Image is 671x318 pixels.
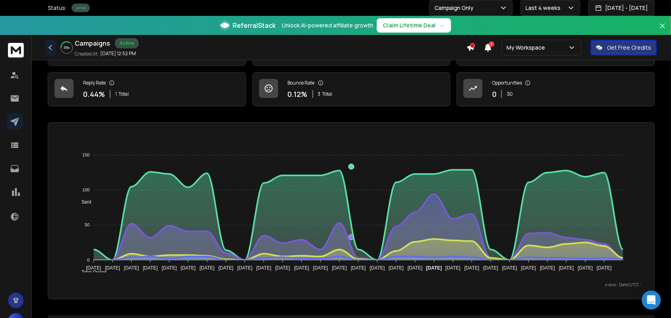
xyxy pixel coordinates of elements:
tspan: [DATE] [559,266,574,271]
a: Opportunities0$0 [457,72,655,106]
tspan: [DATE] [86,266,101,271]
p: Reply Rate [83,80,106,86]
tspan: [DATE] [521,266,536,271]
p: Last 4 weeks [526,4,564,12]
p: Opportunities [492,80,522,86]
tspan: [DATE] [256,266,272,271]
span: 1 [115,91,117,97]
tspan: [DATE] [124,266,139,271]
span: → [439,21,445,29]
tspan: [DATE] [162,266,177,271]
tspan: [DATE] [313,266,328,271]
p: [DATE] 12:52 PM [100,50,136,57]
tspan: [DATE] [143,266,158,271]
tspan: [DATE] [502,266,518,271]
p: Status: [48,4,67,12]
button: Get Free Credits [591,40,657,56]
tspan: [DATE] [180,266,196,271]
span: Total [322,91,333,97]
p: Unlock AI-powered affiliate growth [282,21,374,29]
span: Total Opens [76,270,107,276]
p: My Workspace [507,44,549,52]
tspan: [DATE] [275,266,290,271]
p: Get Free Credits [607,44,652,52]
tspan: [DATE] [351,266,366,271]
p: 0.44 % [83,89,105,100]
tspan: [DATE] [446,266,461,271]
div: Active [72,4,90,12]
tspan: [DATE] [389,266,404,271]
p: $ 0 [507,91,513,97]
button: Close banner [657,21,668,40]
tspan: 100 [82,188,89,193]
span: ReferralStack [233,21,276,30]
div: Open Intercom Messenger [642,291,661,310]
tspan: [DATE] [578,266,593,271]
tspan: 0 [87,258,89,262]
tspan: [DATE] [408,266,423,271]
p: 0.12 % [288,89,308,100]
a: Bounce Rate0.12%3Total [252,72,451,106]
tspan: [DATE] [483,266,498,271]
tspan: [DATE] [200,266,215,271]
p: x-axis : Date(UTC) [61,282,642,288]
tspan: 50 [85,223,89,227]
span: 1 [489,41,495,47]
span: Sent [76,199,91,205]
p: 33 % [64,45,70,50]
span: Total [118,91,129,97]
p: Campaign Only [434,4,477,12]
tspan: [DATE] [540,266,555,271]
p: Created At: [75,51,99,57]
tspan: [DATE] [597,266,612,271]
tspan: [DATE] [294,266,309,271]
tspan: [DATE] [332,266,347,271]
tspan: [DATE] [105,266,120,271]
h1: Campaigns [75,39,110,48]
tspan: [DATE] [370,266,385,271]
p: 0 [492,89,496,100]
p: Bounce Rate [288,80,315,86]
a: Reply Rate0.44%1Total [48,72,246,106]
tspan: 150 [82,153,89,158]
button: Claim Lifetime Deal→ [377,18,451,33]
tspan: [DATE] [426,266,442,271]
div: Active [115,38,139,48]
tspan: [DATE] [465,266,480,271]
tspan: [DATE] [237,266,252,271]
tspan: [DATE] [218,266,233,271]
span: 3 [318,91,321,97]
